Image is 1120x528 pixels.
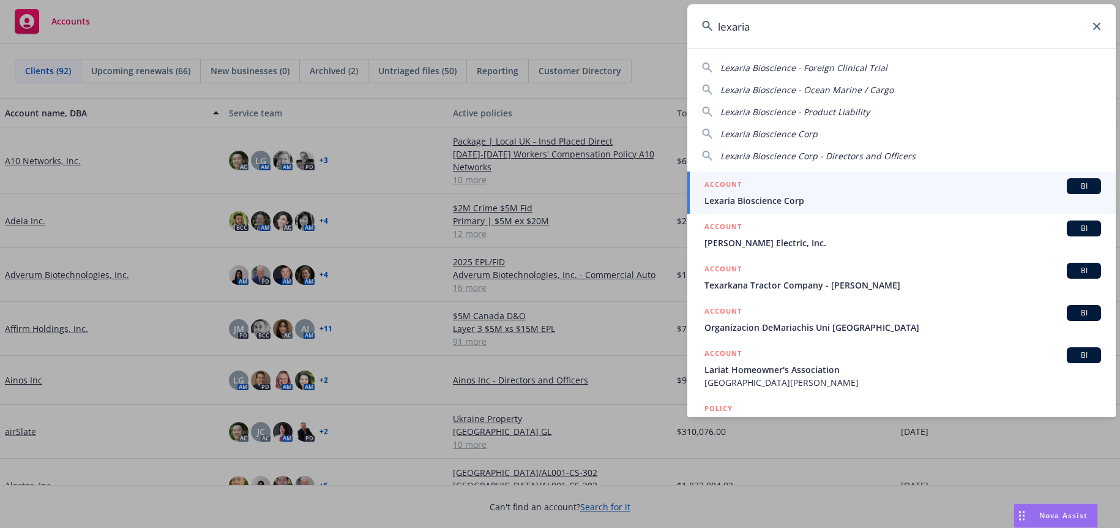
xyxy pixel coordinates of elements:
a: ACCOUNTBILariat Homeowner's Association[GEOGRAPHIC_DATA][PERSON_NAME] [687,341,1116,396]
span: BI [1072,307,1096,319]
span: Lariat Homeowner's Association [704,363,1101,376]
span: BI [1072,181,1096,192]
span: Product Liability - $5M Limit [704,416,1101,429]
button: Nova Assist [1014,503,1098,528]
h5: ACCOUNT [704,178,742,193]
a: ACCOUNTBIOrganizacion DeMariachis Uni [GEOGRAPHIC_DATA] [687,298,1116,341]
h5: ACCOUNT [704,263,742,277]
h5: ACCOUNT [704,347,742,362]
a: ACCOUNTBITexarkana Tractor Company - [PERSON_NAME] [687,256,1116,298]
h5: ACCOUNT [704,305,742,320]
span: Lexaria Bioscience Corp - Directors and Officers [720,150,916,162]
span: Lexaria Bioscience Corp [704,194,1101,207]
span: Lexaria Bioscience - Foreign Clinical Trial [720,62,887,74]
h5: ACCOUNT [704,221,742,235]
span: [PERSON_NAME] Electric, Inc. [704,236,1101,249]
a: ACCOUNTBI[PERSON_NAME] Electric, Inc. [687,214,1116,256]
span: Nova Assist [1039,510,1088,521]
a: POLICYProduct Liability - $5M Limit [687,396,1116,448]
input: Search... [687,4,1116,48]
div: Drag to move [1014,504,1029,527]
a: ACCOUNTBILexaria Bioscience Corp [687,172,1116,214]
span: BI [1072,265,1096,276]
span: BI [1072,223,1096,234]
span: Lexaria Bioscience Corp [720,128,818,140]
span: Organizacion DeMariachis Uni [GEOGRAPHIC_DATA] [704,321,1101,334]
span: Texarkana Tractor Company - [PERSON_NAME] [704,279,1101,292]
span: Lexaria Bioscience - Product Liability [720,106,870,118]
span: BI [1072,350,1096,361]
span: [GEOGRAPHIC_DATA][PERSON_NAME] [704,376,1101,389]
h5: POLICY [704,402,733,415]
span: Lexaria Bioscience - Ocean Marine / Cargo [720,84,894,96]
